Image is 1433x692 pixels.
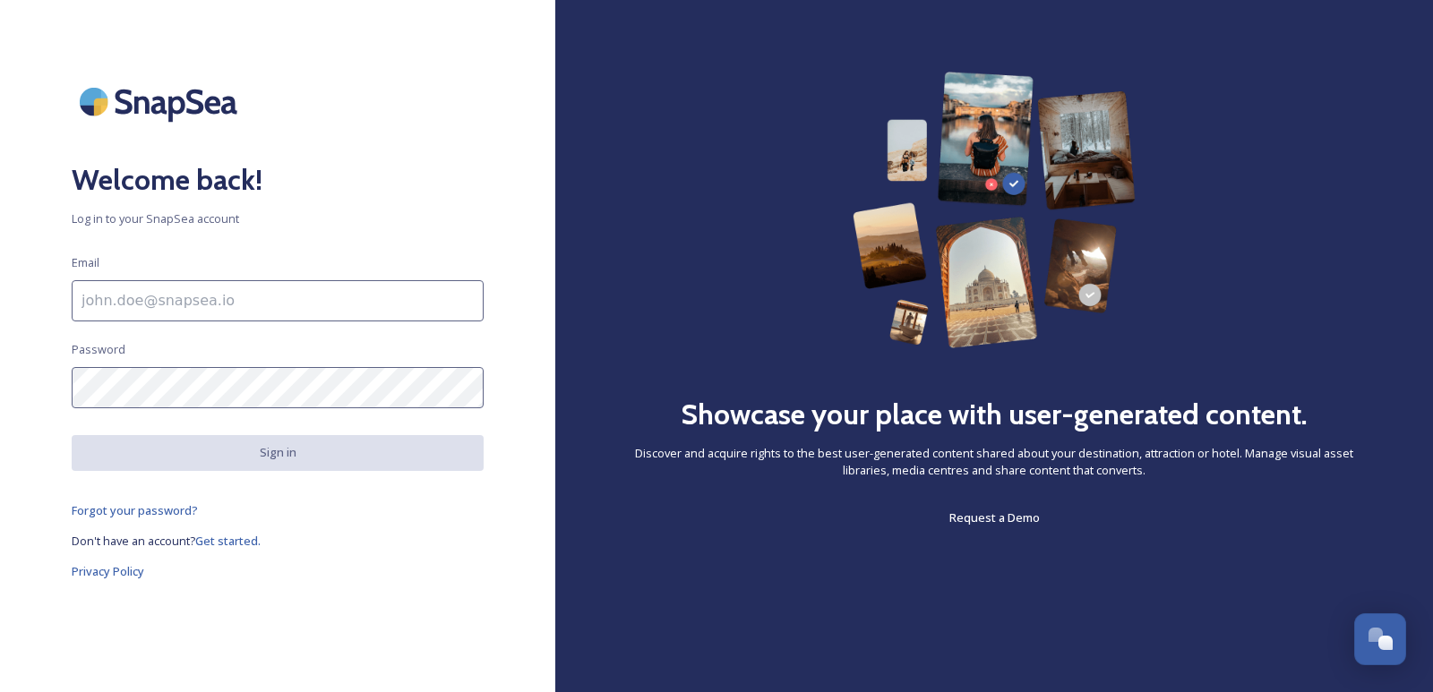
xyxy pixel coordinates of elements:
[195,533,261,549] span: Get started.
[72,72,251,132] img: SnapSea Logo
[853,72,1135,348] img: 63b42ca75bacad526042e722_Group%20154-p-800.png
[627,445,1361,479] span: Discover and acquire rights to the best user-generated content shared about your destination, att...
[72,435,484,470] button: Sign in
[949,509,1040,525] span: Request a Demo
[949,507,1040,528] a: Request a Demo
[72,341,125,358] span: Password
[72,502,198,518] span: Forgot your password?
[72,500,484,521] a: Forgot your password?
[72,254,99,271] span: Email
[1354,613,1406,665] button: Open Chat
[72,210,484,227] span: Log in to your SnapSea account
[72,280,484,321] input: john.doe@snapsea.io
[72,560,484,582] a: Privacy Policy
[72,533,195,549] span: Don't have an account?
[72,158,484,201] h2: Welcome back!
[72,530,484,551] a: Don't have an account?Get started.
[72,563,144,579] span: Privacy Policy
[681,393,1308,436] h2: Showcase your place with user-generated content.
